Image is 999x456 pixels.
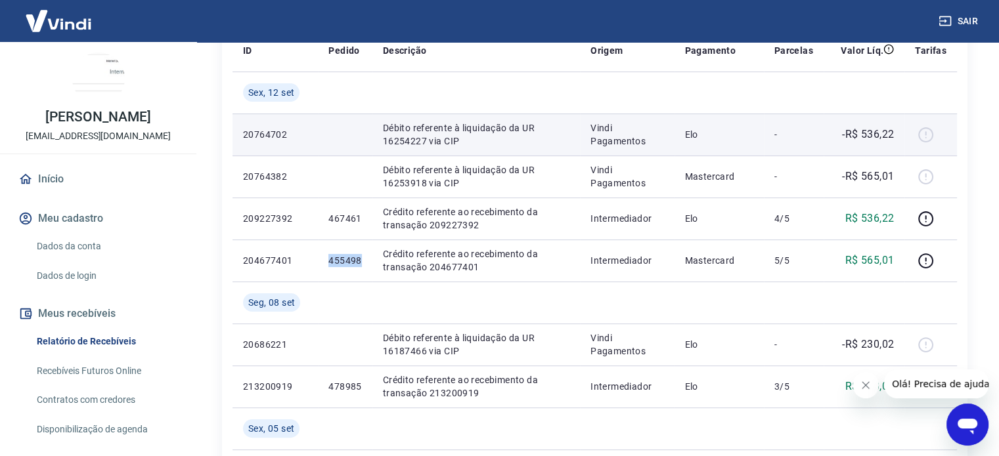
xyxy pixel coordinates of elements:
button: Meu cadastro [16,204,181,233]
p: -R$ 565,01 [842,169,894,184]
p: Descrição [383,44,427,57]
span: Sex, 05 set [248,422,294,435]
p: Elo [685,338,753,351]
span: Olá! Precisa de ajuda? [8,9,110,20]
p: Intermediador [590,212,663,225]
iframe: Mensagem da empresa [884,369,988,398]
a: Relatório de Recebíveis [32,328,181,355]
p: 478985 [328,380,361,393]
p: Vindi Pagamentos [590,121,663,148]
p: Mastercard [685,170,753,183]
p: 3/5 [774,380,813,393]
p: Elo [685,128,753,141]
p: Mastercard [685,254,753,267]
p: [EMAIL_ADDRESS][DOMAIN_NAME] [26,129,171,143]
a: Contratos com credores [32,386,181,413]
p: 5/5 [774,254,813,267]
p: Débito referente à liquidação da UR 16253918 via CIP [383,163,569,190]
p: Valor Líq. [841,44,883,57]
p: Pagamento [685,44,736,57]
p: 209227392 [243,212,307,225]
p: Débito referente à liquidação da UR 16254227 via CIP [383,121,569,148]
iframe: Botão para abrir a janela de mensagens [946,404,988,446]
p: [PERSON_NAME] [45,110,150,124]
button: Meus recebíveis [16,299,181,328]
span: Sex, 12 set [248,86,294,99]
p: 20764702 [243,128,307,141]
p: Pedido [328,44,359,57]
p: Crédito referente ao recebimento da transação 204677401 [383,247,569,274]
iframe: Fechar mensagem [853,372,879,398]
a: Recebíveis Futuros Online [32,358,181,384]
p: -R$ 536,22 [842,127,894,142]
p: 4/5 [774,212,813,225]
a: Dados de login [32,262,181,289]
p: 20764382 [243,170,307,183]
p: R$ 565,01 [845,253,895,268]
p: Elo [685,212,753,225]
p: R$ 536,22 [845,211,895,226]
p: 467461 [328,212,361,225]
img: 7f8dddcb-749f-492d-94a1-07e432da45f8.jpeg [72,52,125,105]
p: Vindi Pagamentos [590,331,663,358]
p: Crédito referente ao recebimento da transação 213200919 [383,373,569,400]
p: - [774,170,813,183]
a: Dados da conta [32,233,181,260]
p: - [774,338,813,351]
p: Vindi Pagamentos [590,163,663,190]
p: Intermediador [590,254,663,267]
p: 20686221 [243,338,307,351]
img: Vindi [16,1,101,41]
p: Tarifas [915,44,946,57]
p: 455498 [328,254,361,267]
p: 213200919 [243,380,307,393]
p: R$ 230,02 [845,379,895,394]
p: -R$ 230,02 [842,337,894,352]
button: Sair [936,9,983,33]
p: 204677401 [243,254,307,267]
p: - [774,128,813,141]
p: Origem [590,44,623,57]
p: Elo [685,380,753,393]
p: Débito referente à liquidação da UR 16187466 via CIP [383,331,569,358]
a: Início [16,165,181,194]
a: Disponibilização de agenda [32,416,181,443]
p: ID [243,44,252,57]
p: Crédito referente ao recebimento da transação 209227392 [383,205,569,232]
span: Seg, 08 set [248,296,295,309]
p: Parcelas [774,44,813,57]
p: Intermediador [590,380,663,393]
